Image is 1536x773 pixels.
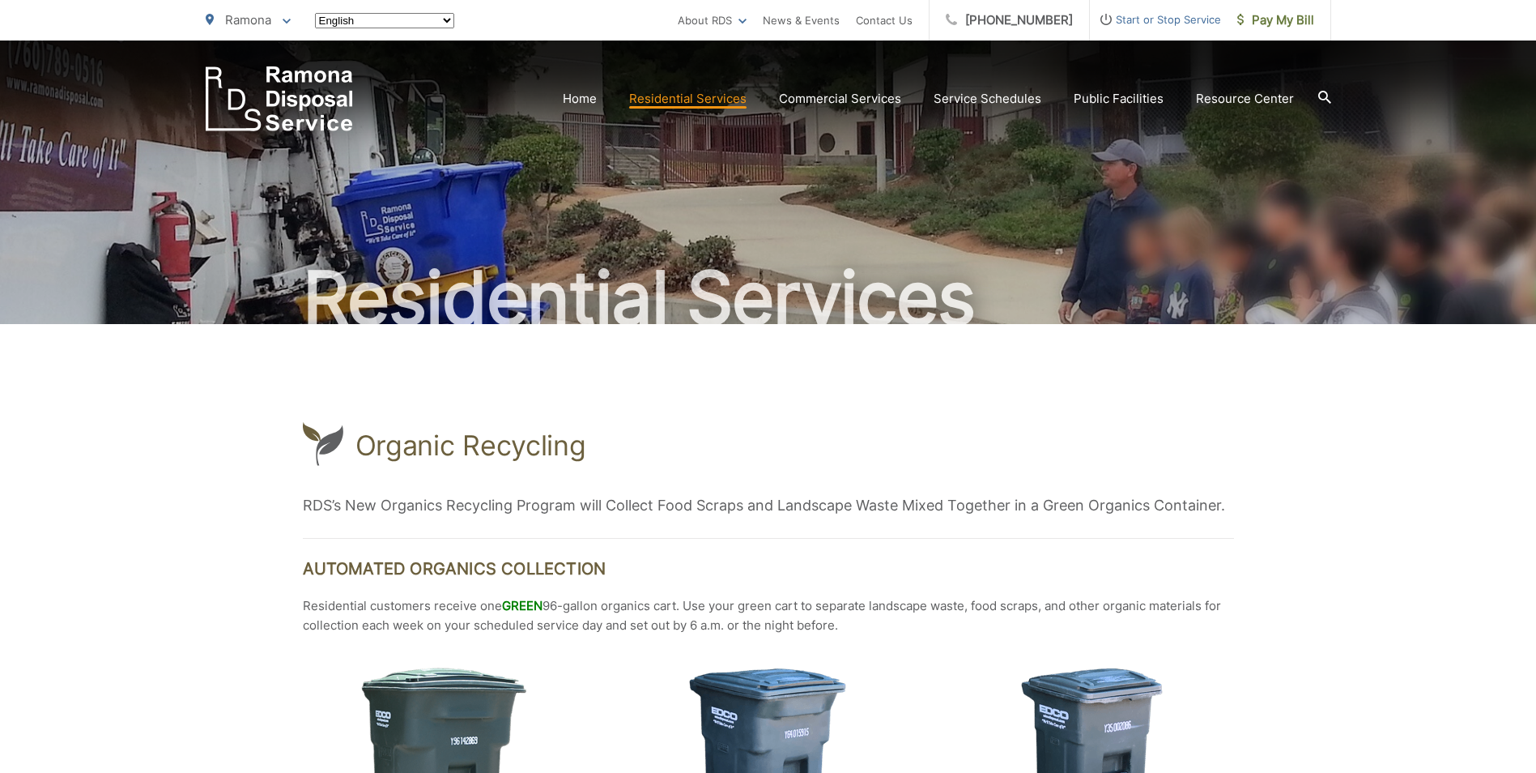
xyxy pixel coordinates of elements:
[763,11,840,30] a: News & Events
[856,11,913,30] a: Contact Us
[303,596,1234,635] p: Residential customers receive one 96-gallon organics cart. Use your green cart to separate landsc...
[206,66,353,131] a: EDCD logo. Return to the homepage.
[303,493,1234,518] p: RDS’s New Organics Recycling Program will Collect Food Scraps and Landscape Waste Mixed Together ...
[1074,89,1164,109] a: Public Facilities
[678,11,747,30] a: About RDS
[206,258,1331,339] h2: Residential Services
[315,13,454,28] select: Select a language
[355,429,586,462] h1: Organic Recycling
[303,559,1234,579] h2: Automated Organics Collection
[779,89,901,109] a: Commercial Services
[225,12,271,28] span: Ramona
[563,89,597,109] a: Home
[1237,11,1314,30] span: Pay My Bill
[934,89,1041,109] a: Service Schedules
[502,598,542,613] span: GREEN
[1196,89,1294,109] a: Resource Center
[629,89,747,109] a: Residential Services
